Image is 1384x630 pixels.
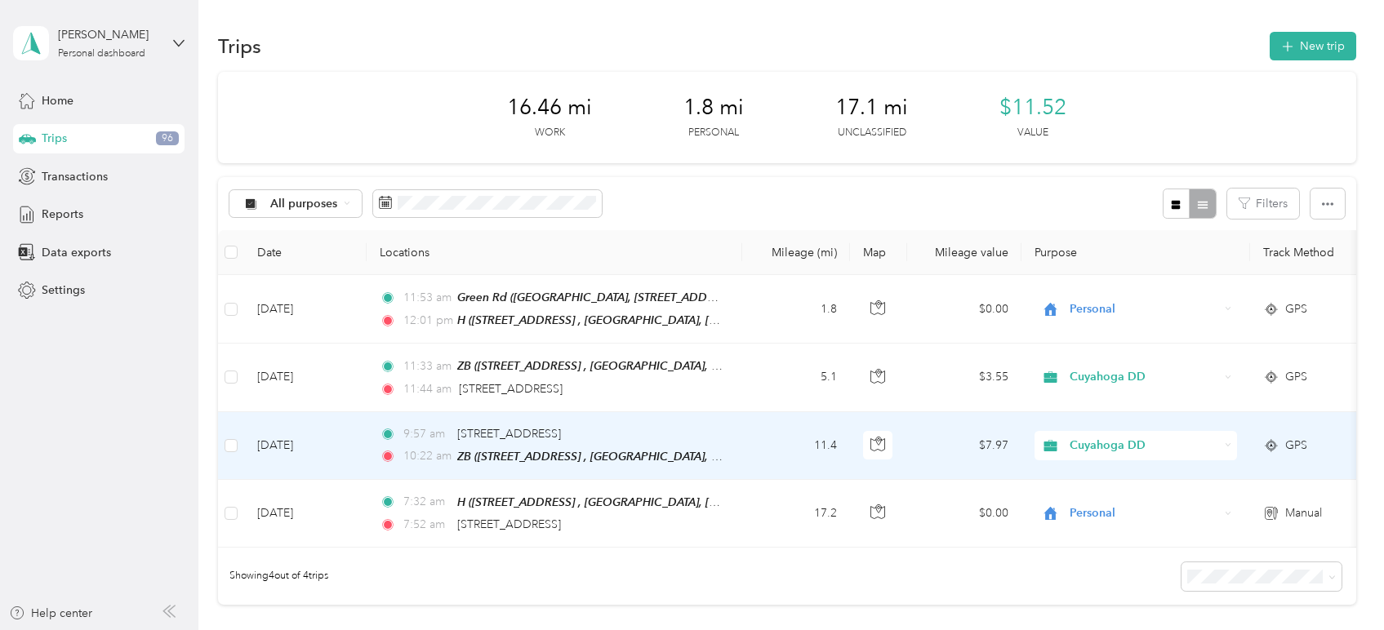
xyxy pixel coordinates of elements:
[742,344,850,411] td: 5.1
[244,344,367,411] td: [DATE]
[457,359,829,373] span: ZB ([STREET_ADDRESS] , [GEOGRAPHIC_DATA], [GEOGRAPHIC_DATA])
[367,230,742,275] th: Locations
[742,230,850,275] th: Mileage (mi)
[999,95,1066,121] span: $11.52
[403,289,450,307] span: 11:53 am
[403,380,452,398] span: 11:44 am
[907,344,1021,411] td: $3.55
[457,517,561,531] span: [STREET_ADDRESS]
[535,126,565,140] p: Work
[1017,126,1048,140] p: Value
[156,131,179,146] span: 96
[838,126,906,140] p: Unclassified
[683,95,744,121] span: 1.8 mi
[907,480,1021,548] td: $0.00
[907,230,1021,275] th: Mileage value
[9,605,92,622] button: Help center
[403,357,450,375] span: 11:33 am
[1293,539,1384,630] iframe: Everlance-gr Chat Button Frame
[244,412,367,480] td: [DATE]
[1270,32,1356,60] button: New trip
[58,26,160,43] div: [PERSON_NAME]
[457,291,986,304] span: Green Rd ([GEOGRAPHIC_DATA], [STREET_ADDRESS] , [GEOGRAPHIC_DATA], [GEOGRAPHIC_DATA])
[42,168,108,185] span: Transactions
[403,516,450,534] span: 7:52 am
[459,382,563,396] span: [STREET_ADDRESS]
[457,427,561,441] span: [STREET_ADDRESS]
[403,493,450,511] span: 7:32 am
[742,412,850,480] td: 11.4
[1285,504,1322,522] span: Manual
[742,275,850,344] td: 1.8
[42,92,73,109] span: Home
[457,313,823,327] span: H ([STREET_ADDRESS] , [GEOGRAPHIC_DATA], [GEOGRAPHIC_DATA])
[42,244,111,261] span: Data exports
[244,230,367,275] th: Date
[835,95,908,121] span: 17.1 mi
[244,275,367,344] td: [DATE]
[1250,230,1364,275] th: Track Method
[850,230,907,275] th: Map
[218,569,328,583] span: Showing 4 out of 4 trips
[42,130,67,147] span: Trips
[403,425,450,443] span: 9:57 am
[457,495,823,509] span: H ([STREET_ADDRESS] , [GEOGRAPHIC_DATA], [GEOGRAPHIC_DATA])
[218,38,261,55] h1: Trips
[1070,504,1219,522] span: Personal
[42,282,85,299] span: Settings
[1285,437,1307,455] span: GPS
[1285,300,1307,318] span: GPS
[403,447,450,465] span: 10:22 am
[42,206,83,223] span: Reports
[507,95,592,121] span: 16.46 mi
[244,480,367,548] td: [DATE]
[742,480,850,548] td: 17.2
[1070,300,1219,318] span: Personal
[270,198,338,210] span: All purposes
[1285,368,1307,386] span: GPS
[58,49,145,59] div: Personal dashboard
[457,450,829,464] span: ZB ([STREET_ADDRESS] , [GEOGRAPHIC_DATA], [GEOGRAPHIC_DATA])
[907,412,1021,480] td: $7.97
[1070,437,1219,455] span: Cuyahoga DD
[1227,189,1299,219] button: Filters
[907,275,1021,344] td: $0.00
[403,312,450,330] span: 12:01 pm
[688,126,739,140] p: Personal
[1021,230,1250,275] th: Purpose
[1070,368,1219,386] span: Cuyahoga DD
